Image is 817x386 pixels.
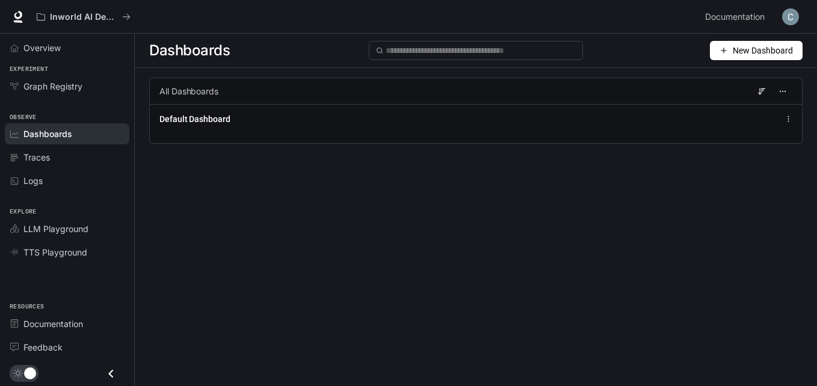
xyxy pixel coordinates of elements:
span: Traces [23,151,50,164]
a: Traces [5,147,129,168]
span: LLM Playground [23,222,88,235]
button: All workspaces [31,5,136,29]
a: Documentation [700,5,774,29]
span: Graph Registry [23,80,82,93]
button: New Dashboard [710,41,803,60]
span: Documentation [705,10,765,25]
span: Dashboards [23,127,72,140]
a: Logs [5,170,129,191]
button: Close drawer [97,361,125,386]
button: User avatar [778,5,803,29]
a: TTS Playground [5,242,129,263]
span: All Dashboards [159,85,218,97]
a: Graph Registry [5,76,129,97]
span: New Dashboard [733,44,793,57]
a: Default Dashboard [159,113,230,125]
a: Documentation [5,313,129,334]
a: Overview [5,37,129,58]
span: Overview [23,41,61,54]
a: Dashboards [5,123,129,144]
a: LLM Playground [5,218,129,239]
span: Logs [23,174,43,187]
span: Dark mode toggle [24,366,36,379]
img: User avatar [782,8,799,25]
span: Documentation [23,317,83,330]
span: TTS Playground [23,246,87,259]
p: Inworld AI Demos [50,12,117,22]
a: Feedback [5,337,129,358]
span: Dashboards [149,38,230,63]
span: Feedback [23,341,63,354]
